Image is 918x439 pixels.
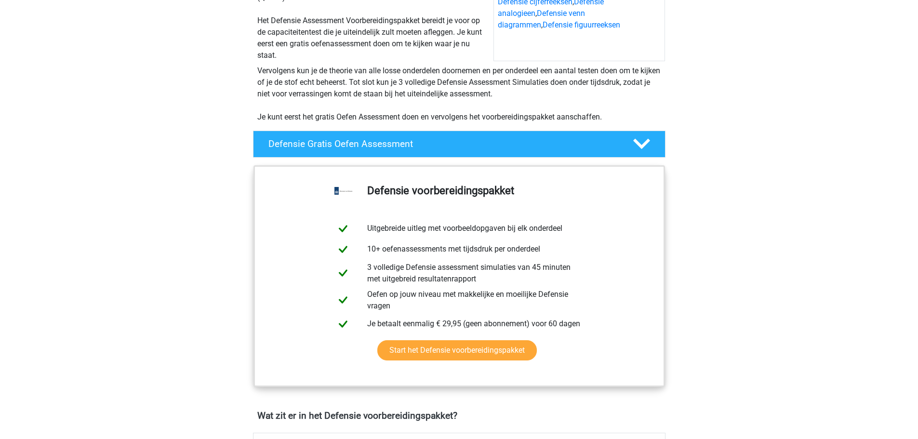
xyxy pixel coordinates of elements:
a: Defensie Gratis Oefen Assessment [249,131,669,158]
a: Defensie figuurreeksen [543,20,620,29]
h4: Wat zit er in het Defensie voorbereidingspakket? [257,410,661,421]
a: Defensie venn diagrammen [498,9,585,29]
div: Vervolgens kun je de theorie van alle losse onderdelen doornemen en per onderdeel een aantal test... [253,65,665,123]
h4: Defensie Gratis Oefen Assessment [268,138,617,149]
a: Start het Defensie voorbereidingspakket [377,340,537,360]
